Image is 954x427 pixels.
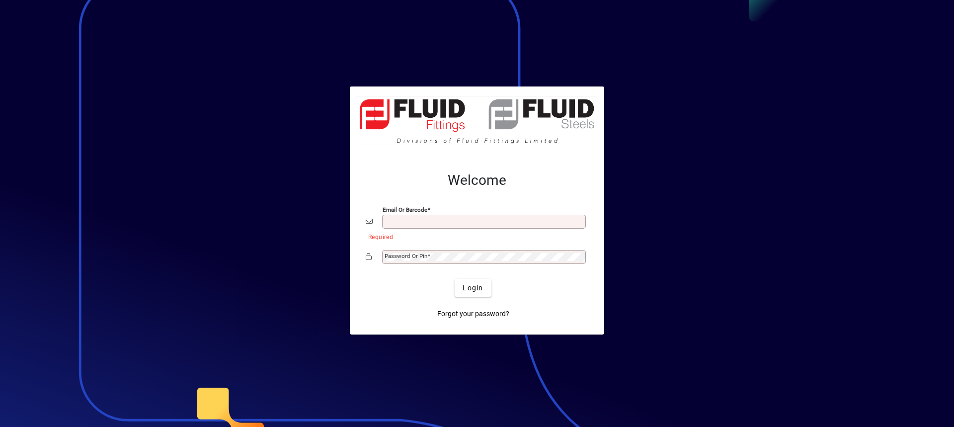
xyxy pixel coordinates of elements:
[385,253,427,259] mat-label: Password or Pin
[383,206,427,213] mat-label: Email or Barcode
[366,172,588,189] h2: Welcome
[433,305,513,323] a: Forgot your password?
[437,309,509,319] span: Forgot your password?
[463,283,483,293] span: Login
[368,231,580,242] mat-error: Required
[455,279,491,297] button: Login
